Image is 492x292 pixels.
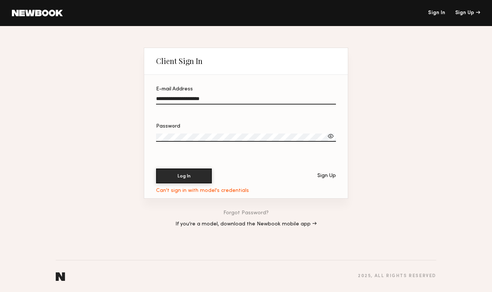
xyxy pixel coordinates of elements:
[156,169,212,183] button: Log In
[317,173,336,179] div: Sign Up
[156,57,203,65] div: Client Sign In
[223,211,269,216] a: Forgot Password?
[156,124,336,129] div: Password
[156,134,336,142] input: Password
[156,96,336,105] input: E-mail Address
[358,274,436,279] div: 2025 , all rights reserved
[175,222,317,227] a: If you’re a model, download the Newbook mobile app →
[428,10,445,16] a: Sign In
[455,10,480,16] div: Sign Up
[156,188,249,194] div: Can't sign in with model's credentials
[156,87,336,92] div: E-mail Address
